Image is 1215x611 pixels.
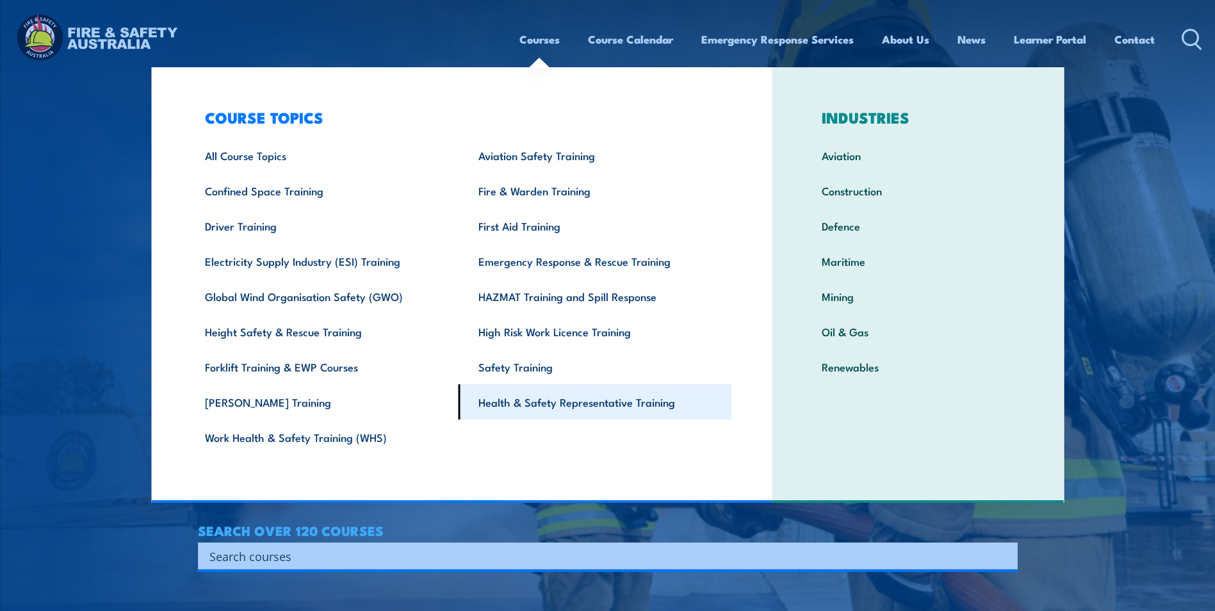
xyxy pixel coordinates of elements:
h4: SEARCH OVER 120 COURSES [198,523,1018,537]
a: Health & Safety Representative Training [459,384,732,420]
a: Safety Training [459,349,732,384]
a: Driver Training [185,208,459,243]
form: Search form [212,547,992,565]
a: Emergency Response & Rescue Training [459,243,732,279]
a: Aviation Safety Training [459,138,732,173]
h3: INDUSTRIES [802,108,1034,126]
a: [PERSON_NAME] Training [185,384,459,420]
a: Fire & Warden Training [459,173,732,208]
h3: COURSE TOPICS [185,108,732,126]
a: Forklift Training & EWP Courses [185,349,459,384]
a: Emergency Response Services [701,22,854,56]
a: Confined Space Training [185,173,459,208]
a: HAZMAT Training and Spill Response [459,279,732,314]
a: Height Safety & Rescue Training [185,314,459,349]
input: Search input [209,546,990,566]
a: Renewables [802,349,1034,384]
a: Course Calendar [588,22,673,56]
a: Construction [802,173,1034,208]
a: Aviation [802,138,1034,173]
a: High Risk Work Licence Training [459,314,732,349]
a: Global Wind Organisation Safety (GWO) [185,279,459,314]
button: Search magnifier button [995,547,1013,565]
a: Electricity Supply Industry (ESI) Training [185,243,459,279]
a: Work Health & Safety Training (WHS) [185,420,459,455]
a: Mining [802,279,1034,314]
a: Defence [802,208,1034,243]
a: About Us [882,22,929,56]
a: First Aid Training [459,208,732,243]
a: Maritime [802,243,1034,279]
a: Learner Portal [1014,22,1086,56]
a: All Course Topics [185,138,459,173]
a: Courses [519,22,560,56]
a: Oil & Gas [802,314,1034,349]
a: News [958,22,986,56]
a: Contact [1114,22,1155,56]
